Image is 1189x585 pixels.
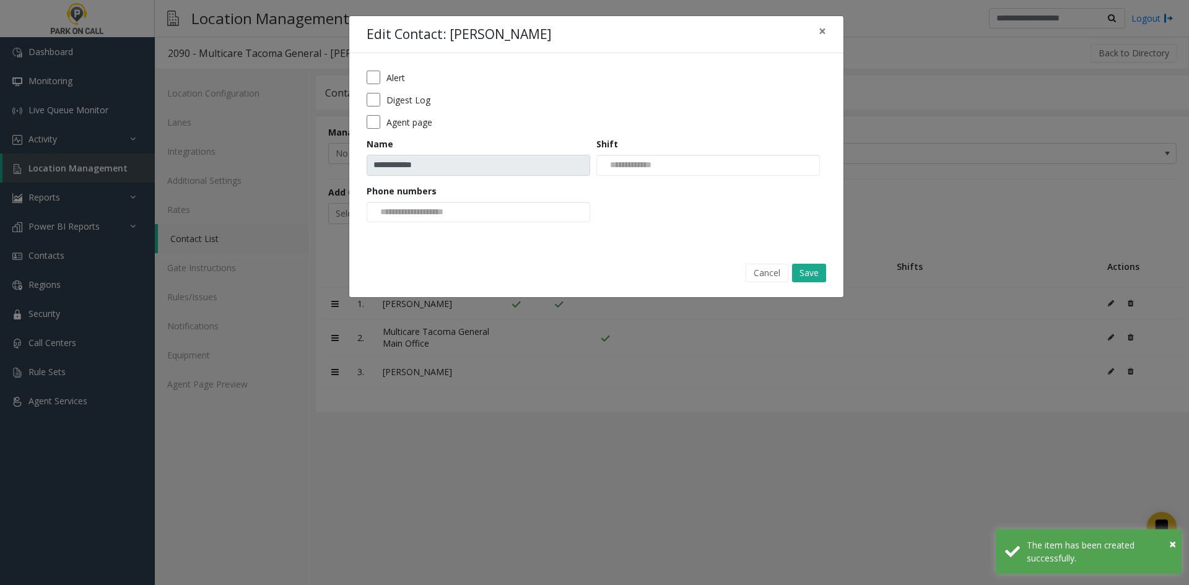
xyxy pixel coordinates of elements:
button: Save [792,264,826,282]
label: Alert [386,71,405,84]
label: Phone numbers [367,184,437,197]
button: Close [1169,535,1176,553]
label: Agent page [386,116,432,129]
h4: Edit Contact: [PERSON_NAME] [367,25,551,45]
span: × [819,22,826,40]
label: Name [367,137,393,150]
button: Close [810,16,835,46]
label: Digest Log [386,93,430,106]
span: × [1169,535,1176,552]
label: Shift [596,137,618,150]
input: NO DATA FOUND [597,155,660,175]
button: Cancel [746,264,788,282]
input: NO DATA FOUND [367,202,461,222]
div: The item has been created successfully. [1027,539,1172,565]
